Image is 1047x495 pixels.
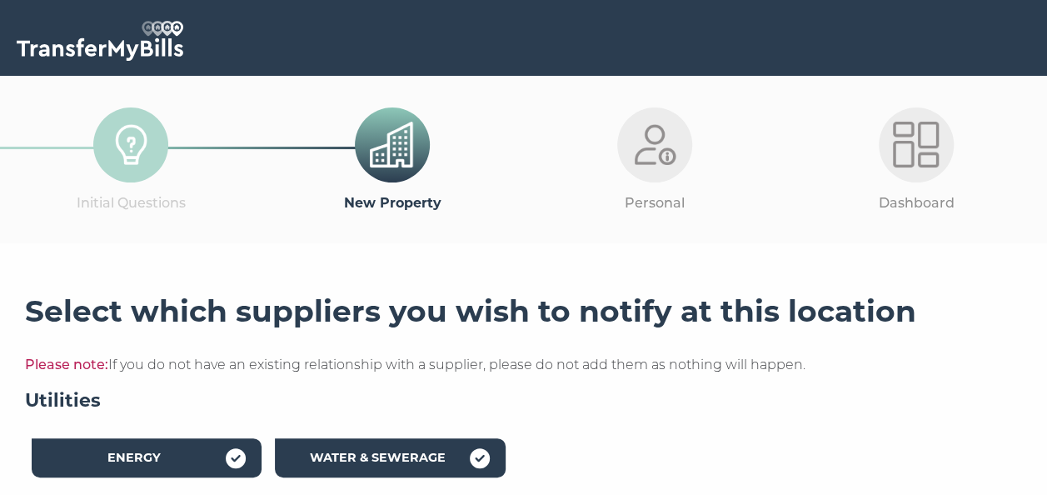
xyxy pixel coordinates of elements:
strong: Water & Sewerage [310,450,446,465]
div: Energy [32,438,262,477]
img: Personal-Light.png [631,122,677,167]
span: Please note: [25,357,108,372]
div: Water & Sewerage [275,438,505,477]
p: Personal [524,192,785,214]
p: If you do not have an existing relationship with a supplier, please do not add them as nothing wi... [25,354,1022,376]
img: Initial-Questions-Icon.png [108,122,154,167]
strong: Energy [107,450,161,465]
img: Previous-Property.png [370,122,416,167]
p: New Property [262,192,523,214]
img: Dashboard-Light.png [893,122,939,167]
h3: Select which suppliers you wish to notify at this location [25,293,1022,330]
img: TransferMyBills.com - Helping ease the stress of moving [17,21,183,61]
p: Dashboard [785,192,1047,214]
h4: Utilities [25,388,1022,413]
